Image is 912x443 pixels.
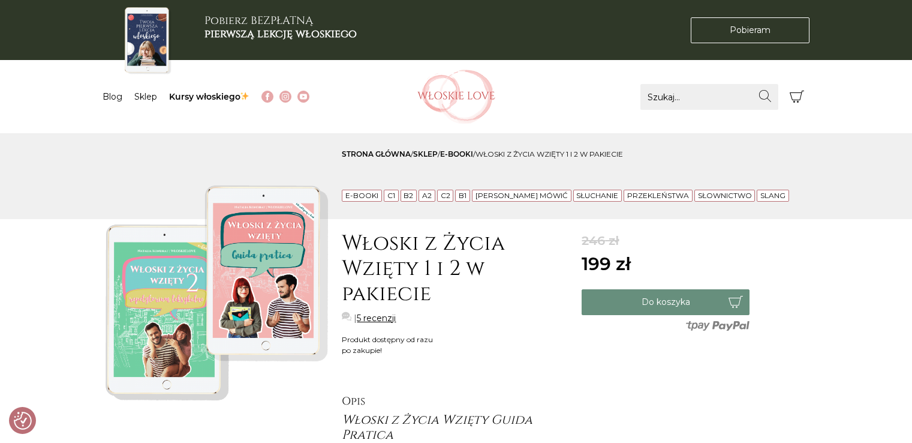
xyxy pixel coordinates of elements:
[240,92,249,100] img: ✨
[582,289,750,315] button: Do koszyka
[345,191,378,200] a: E-booki
[627,191,689,200] a: Przekleństwa
[14,412,32,430] button: Preferencje co do zgód
[475,149,623,158] span: Włoski z Życia Wzięty 1 i 2 w pakiecie
[103,91,122,102] a: Blog
[576,191,618,200] a: Słuchanie
[342,395,570,408] h2: Opis
[784,84,810,110] button: Koszyk
[134,91,157,102] a: Sklep
[640,84,778,110] input: Szukaj...
[475,191,568,200] a: [PERSON_NAME] mówić
[342,334,433,356] div: Produkt dostępny od razu po zakupie!
[204,26,357,41] b: pierwszą lekcję włoskiego
[582,250,631,277] ins: 199
[404,191,413,200] a: B2
[760,191,785,200] a: Slang
[169,91,250,102] a: Kursy włoskiego
[698,191,752,200] a: Słownictwo
[459,191,466,200] a: B1
[387,191,395,200] a: C1
[440,149,473,158] a: E-booki
[14,412,32,430] img: Revisit consent button
[730,24,770,37] span: Pobieram
[422,191,432,200] a: A2
[417,70,495,124] img: Włoskielove
[691,17,809,43] a: Pobieram
[582,231,631,250] del: 246
[342,149,623,158] span: / / /
[357,312,396,325] a: 5 recenzji
[441,191,450,200] a: C2
[342,231,570,307] h1: Włoski z Życia Wzięty 1 i 2 w pakiecie
[413,149,438,158] a: sklep
[699,237,750,248] span: Promocja
[342,149,411,158] a: Strona główna
[204,14,357,40] h3: Pobierz BEZPŁATNĄ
